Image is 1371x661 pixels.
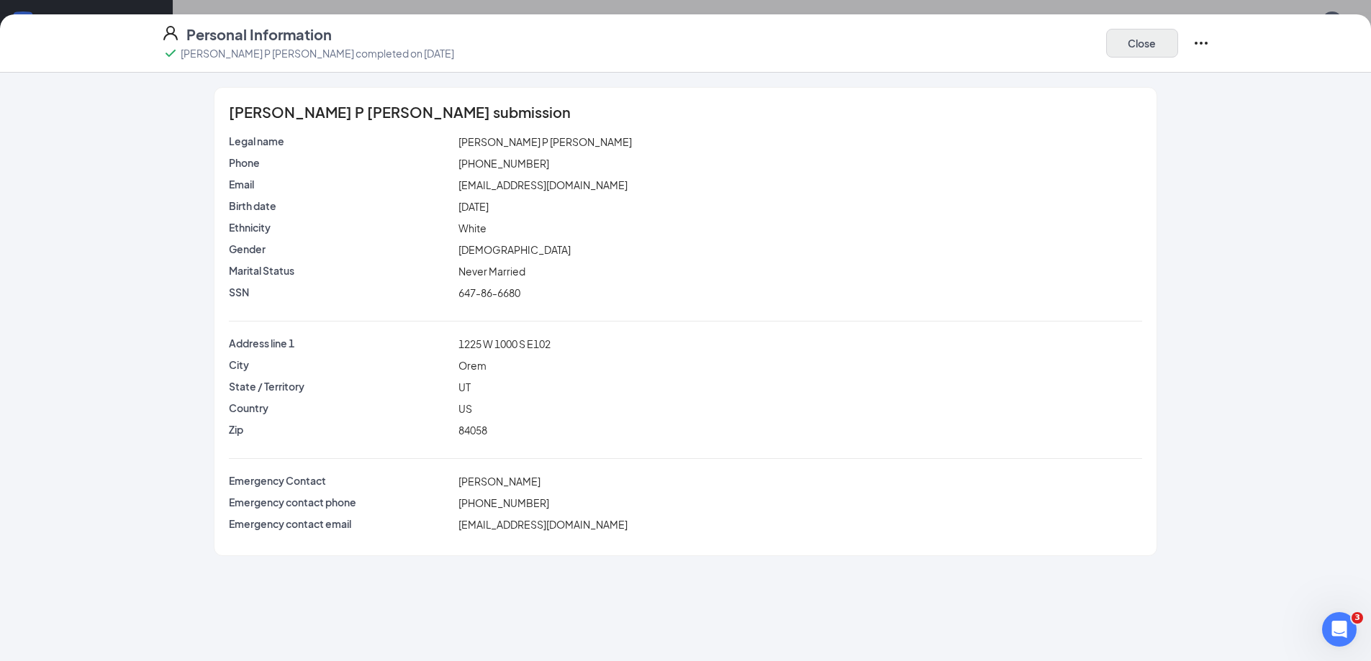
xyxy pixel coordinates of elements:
[229,401,453,415] p: Country
[229,242,453,256] p: Gender
[229,336,453,350] p: Address line 1
[1106,29,1178,58] button: Close
[229,155,453,170] p: Phone
[458,402,472,415] span: US
[229,220,453,234] p: Ethnicity
[458,475,540,488] span: [PERSON_NAME]
[1352,612,1363,624] span: 3
[229,177,453,191] p: Email
[458,424,487,437] span: 84058
[162,24,179,42] svg: User
[458,157,549,170] span: [PHONE_NUMBER]
[458,286,520,299] span: 647-86-6680
[458,178,628,191] span: [EMAIL_ADDRESS][DOMAIN_NAME]
[458,359,487,372] span: Orem
[186,24,332,45] h4: Personal Information
[458,380,471,393] span: UT
[458,337,551,350] span: 1225 W 1000 S E102
[229,134,453,148] p: Legal name
[229,379,453,393] p: State / Territory
[229,473,453,488] p: Emergency Contact
[162,45,179,62] svg: Checkmark
[229,199,453,213] p: Birth date
[229,516,453,531] p: Emergency contact email
[458,496,549,509] span: [PHONE_NUMBER]
[458,200,489,213] span: [DATE]
[229,357,453,372] p: City
[1193,35,1210,52] svg: Ellipses
[181,46,454,60] p: [PERSON_NAME] P [PERSON_NAME] completed on [DATE]
[229,285,453,299] p: SSN
[458,222,487,234] span: White
[1322,612,1357,647] iframe: Intercom live chat
[229,495,453,509] p: Emergency contact phone
[229,422,453,437] p: Zip
[458,265,525,278] span: Never Married
[229,263,453,278] p: Marital Status
[458,243,571,256] span: [DEMOGRAPHIC_DATA]
[458,135,632,148] span: [PERSON_NAME] P [PERSON_NAME]
[229,105,571,119] span: [PERSON_NAME] P [PERSON_NAME] submission
[458,518,628,531] span: [EMAIL_ADDRESS][DOMAIN_NAME]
